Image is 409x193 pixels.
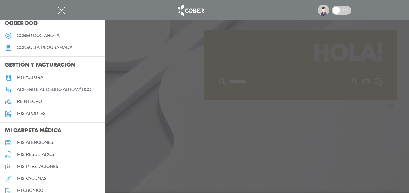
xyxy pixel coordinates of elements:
[17,176,47,181] h5: mis vacunas
[17,75,43,80] h5: Mi factura
[175,3,206,17] img: logo_cober_home-white.png
[58,7,65,14] img: Cober_menu-close-white.svg
[17,33,60,38] h5: Cober doc ahora
[17,111,46,116] h5: Mis aportes
[17,140,53,145] h5: mis atenciones
[318,5,329,16] img: profile-placeholder.svg
[17,87,91,92] h5: Adherite al débito automático
[17,45,72,50] h5: consulta programada
[17,164,58,169] h5: mis prestaciones
[17,99,42,104] h5: reintegro
[17,152,54,157] h5: mis resultados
